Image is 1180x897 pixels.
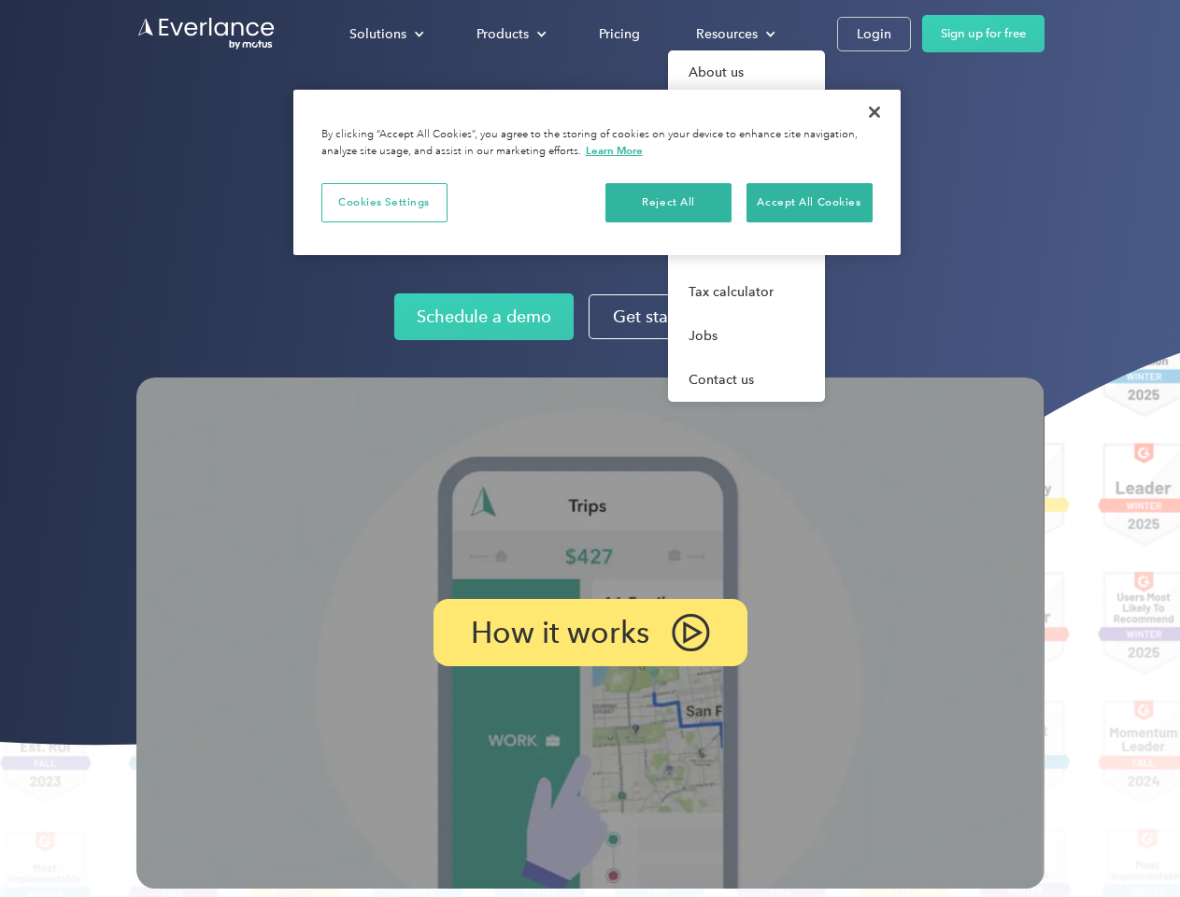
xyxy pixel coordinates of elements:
button: Cookies Settings [321,183,448,222]
div: Solutions [349,22,406,46]
a: Jobs [668,314,825,358]
div: Cookie banner [293,90,901,255]
button: Reject All [605,183,732,222]
p: How it works [471,621,649,644]
div: By clicking “Accept All Cookies”, you agree to the storing of cookies on your device to enhance s... [321,127,873,160]
input: Submit [137,111,232,150]
a: Sign up for free [922,15,1045,52]
div: Resources [696,22,758,46]
a: Contact us [668,358,825,402]
nav: Resources [668,50,825,402]
a: Tax calculator [668,270,825,314]
a: Go to homepage [136,16,277,51]
div: Solutions [331,18,439,50]
div: Privacy [293,90,901,255]
button: Close [854,92,895,133]
div: Products [458,18,562,50]
div: Pricing [599,22,640,46]
button: Accept All Cookies [746,183,873,222]
a: Login [837,17,911,51]
a: Pricing [580,18,659,50]
div: Login [857,22,891,46]
a: About us [668,50,825,94]
a: Get started for free [589,294,786,339]
a: More information about your privacy, opens in a new tab [586,144,643,157]
a: Schedule a demo [394,293,574,340]
div: Resources [677,18,790,50]
div: Products [476,22,529,46]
